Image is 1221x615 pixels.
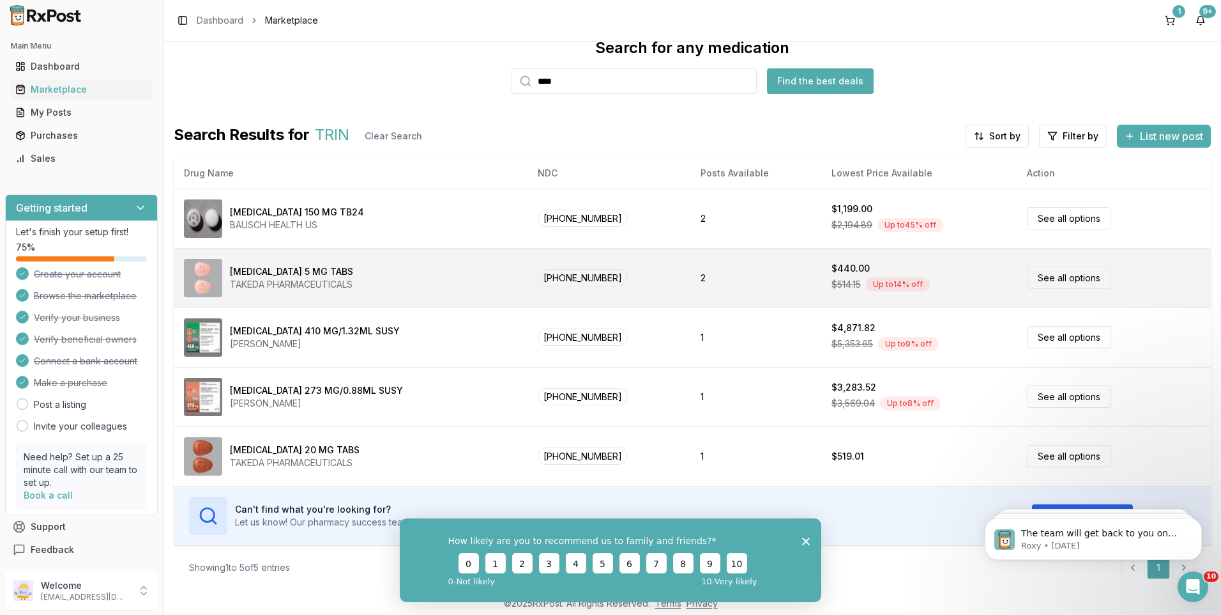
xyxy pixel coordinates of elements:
[877,218,943,232] div: Up to 45 % off
[821,158,1017,189] th: Lowest Price Available
[34,355,137,368] span: Connect a bank account
[1204,572,1218,582] span: 10
[1063,130,1098,143] span: Filter by
[230,219,364,231] div: BAUSCH HEALTH US
[966,125,1029,148] button: Sort by
[15,129,148,142] div: Purchases
[1027,445,1111,467] a: See all options
[5,148,158,169] button: Sales
[10,55,153,78] a: Dashboard
[1039,125,1107,148] button: Filter by
[1027,385,1111,408] a: See all options
[24,490,73,501] a: Book a call
[966,491,1221,580] iframe: Intercom notifications message
[230,456,360,469] div: TAKEDA PHARMACEUTICALS
[184,199,222,238] img: Wellbutrin XL 150 MG TB24
[354,125,432,148] button: Clear Search
[538,210,628,227] span: [PHONE_NUMBER]
[831,262,870,275] div: $440.00
[41,592,130,602] p: [EMAIL_ADDRESS][DOMAIN_NAME]
[16,241,35,254] span: 75 %
[10,124,153,147] a: Purchases
[230,444,360,456] div: [MEDICAL_DATA] 20 MG TABS
[13,580,33,601] img: User avatar
[34,420,127,433] a: Invite your colleagues
[230,397,403,410] div: [PERSON_NAME]
[878,337,939,351] div: Up to 9 % off
[1117,131,1211,144] a: List new post
[690,426,821,486] td: 1
[184,259,222,297] img: Trintellix 5 MG TABS
[5,538,158,561] button: Feedback
[400,518,821,602] iframe: Survey from RxPost
[690,248,821,307] td: 2
[34,311,120,324] span: Verify your business
[527,158,690,189] th: NDC
[538,388,628,405] span: [PHONE_NUMBER]
[1190,10,1211,31] button: 9+
[1027,326,1111,348] a: See all options
[1199,5,1216,18] div: 9+
[265,14,318,27] span: Marketplace
[10,41,153,51] h2: Main Menu
[184,378,222,416] img: Invega Trinza 273 MG/0.88ML SUSY
[230,278,353,291] div: TAKEDA PHARMACEUTICALS
[686,598,718,609] a: Privacy
[5,102,158,123] button: My Posts
[1172,5,1185,18] div: 1
[174,158,527,189] th: Drug Name
[880,396,941,410] div: Up to 8 % off
[230,338,400,350] div: [PERSON_NAME]
[595,38,789,58] div: Search for any medication
[10,101,153,124] a: My Posts
[538,269,628,286] span: [PHONE_NUMBER]
[989,130,1020,143] span: Sort by
[34,290,137,302] span: Browse the marketplace
[174,125,310,148] span: Search Results for
[197,14,243,27] a: Dashboard
[5,79,158,100] button: Marketplace
[34,333,137,346] span: Verify beneficial owners
[5,125,158,146] button: Purchases
[189,561,290,574] div: Showing 1 to 5 of 5 entries
[5,5,87,26] img: RxPost Logo
[831,278,861,291] span: $514.15
[690,367,821,426] td: 1
[690,189,821,248] td: 2
[15,83,148,96] div: Marketplace
[31,543,74,556] span: Feedback
[230,325,400,338] div: [MEDICAL_DATA] 410 MG/1.32ML SUSY
[866,277,930,292] div: Up to 14 % off
[5,515,158,538] button: Support
[831,397,875,410] span: $3,569.04
[538,448,628,465] span: [PHONE_NUMBER]
[831,338,873,350] span: $5,353.65
[1027,207,1111,230] a: See all options
[690,307,821,367] td: 1
[235,516,601,529] p: Let us know! Our pharmacy success team will work hard to find the products you need.
[230,206,364,219] div: [MEDICAL_DATA] 150 MG TB24
[690,158,821,189] th: Posts Available
[16,200,87,215] h3: Getting started
[34,398,86,411] a: Post a listing
[10,147,153,170] a: Sales
[767,68,874,94] button: Find the best deals
[235,503,601,516] h3: Can't find what you're looking for?
[315,125,349,148] span: TRIN
[831,203,872,215] div: $1,199.00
